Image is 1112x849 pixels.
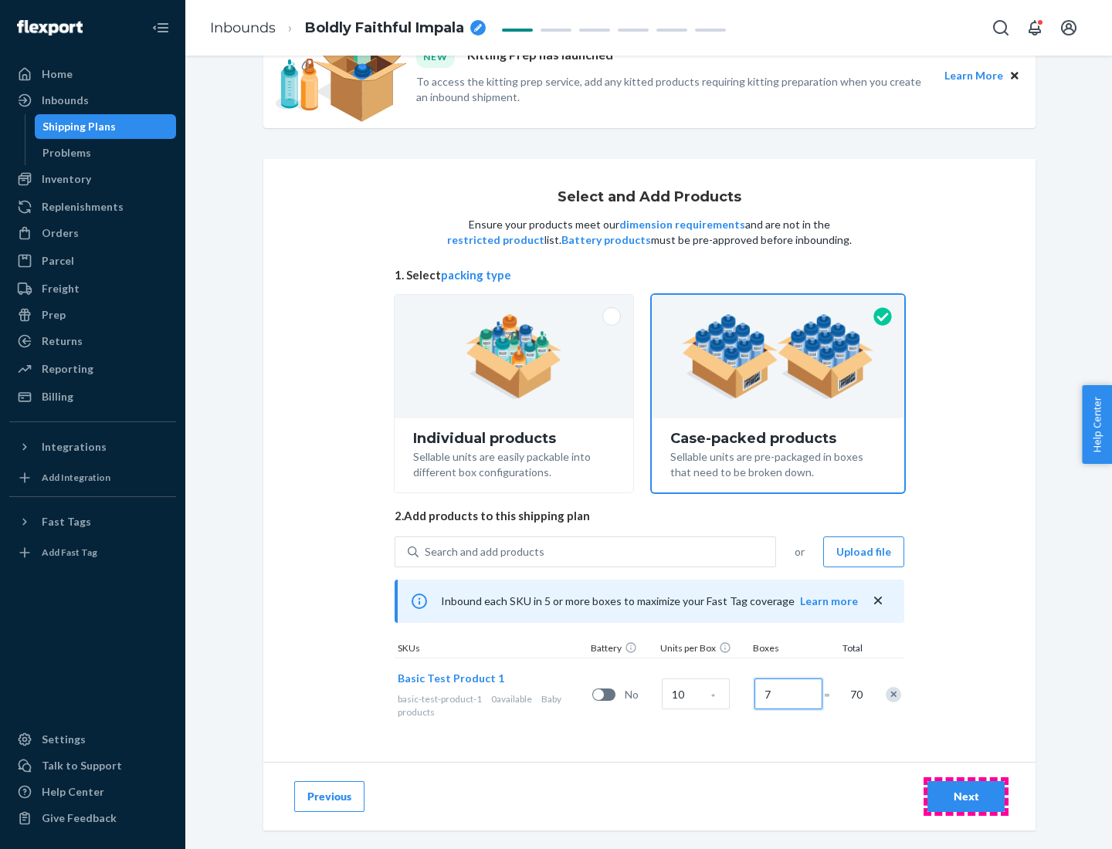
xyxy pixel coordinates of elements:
[35,114,177,139] a: Shipping Plans
[413,446,615,480] div: Sellable units are easily packable into different box configurations.
[682,314,874,399] img: case-pack.59cecea509d18c883b923b81aeac6d0b.png
[398,692,586,719] div: Baby products
[198,5,498,51] ol: breadcrumbs
[210,19,276,36] a: Inbounds
[1019,12,1050,43] button: Open notifications
[42,281,80,296] div: Freight
[9,249,176,273] a: Parcel
[619,217,745,232] button: dimension requirements
[941,789,992,804] div: Next
[750,641,827,658] div: Boxes
[588,641,657,658] div: Battery
[42,514,91,529] div: Fast Tags
[9,357,176,381] a: Reporting
[9,727,176,752] a: Settings
[446,217,853,248] p: Ensure your products meet our and are not in the list. must be pre-approved before inbounding.
[398,671,504,685] span: Basic Test Product 1
[395,641,588,658] div: SKUs
[42,546,97,559] div: Add Fast Tag
[294,781,364,812] button: Previous
[9,384,176,409] a: Billing
[305,19,464,39] span: Boldly Faithful Impala
[42,361,93,377] div: Reporting
[827,641,866,658] div: Total
[35,140,177,165] a: Problems
[42,810,117,826] div: Give Feedback
[42,225,79,241] div: Orders
[416,46,455,67] div: NEW
[847,687,863,702] span: 70
[42,758,122,773] div: Talk to Support
[670,446,886,480] div: Sellable units are pre-packaged in boxes that need to be broken down.
[662,678,730,709] input: Case Quantity
[985,12,1016,43] button: Open Search Box
[42,784,104,800] div: Help Center
[1053,12,1084,43] button: Open account menu
[9,88,176,113] a: Inbounds
[9,167,176,191] a: Inventory
[42,145,91,161] div: Problems
[425,544,544,560] div: Search and add products
[441,267,511,283] button: packing type
[9,221,176,245] a: Orders
[870,593,886,609] button: close
[823,536,904,567] button: Upload file
[42,439,107,455] div: Integrations
[467,46,613,67] p: Kitting Prep has launched
[42,171,91,187] div: Inventory
[886,687,901,702] div: Remove Item
[1082,385,1112,464] button: Help Center
[9,329,176,353] a: Returns
[447,232,544,248] button: restricted product
[9,509,176,534] button: Fast Tags
[657,641,750,658] div: Units per Box
[9,276,176,301] a: Freight
[395,267,904,283] span: 1. Select
[413,431,615,446] div: Individual products
[398,693,482,705] span: basic-test-product-1
[42,333,83,349] div: Returns
[42,253,74,269] div: Parcel
[824,687,839,702] span: =
[754,678,822,709] input: Number of boxes
[927,781,1005,812] button: Next
[558,190,741,205] h1: Select and Add Products
[145,12,176,43] button: Close Navigation
[9,806,176,830] button: Give Feedback
[9,465,176,490] a: Add Integration
[625,687,656,702] span: No
[398,671,504,686] button: Basic Test Product 1
[42,389,73,404] div: Billing
[9,303,176,327] a: Prep
[9,194,176,219] a: Replenishments
[561,232,651,248] button: Battery products
[42,732,86,747] div: Settings
[42,471,110,484] div: Add Integration
[9,540,176,565] a: Add Fast Tag
[42,119,116,134] div: Shipping Plans
[466,314,562,399] img: individual-pack.facf35554cb0f1810c75b2bd6df2d64e.png
[9,435,176,459] button: Integrations
[944,67,1003,84] button: Learn More
[42,93,89,108] div: Inbounds
[42,66,73,82] div: Home
[9,62,176,86] a: Home
[1006,67,1023,84] button: Close
[42,307,66,323] div: Prep
[42,199,124,215] div: Replenishments
[800,594,858,609] button: Learn more
[395,580,904,623] div: Inbound each SKU in 5 or more boxes to maximize your Fast Tag coverage
[491,693,532,705] span: 0 available
[9,753,176,778] a: Talk to Support
[9,780,176,804] a: Help Center
[416,74,931,105] p: To access the kitting prep service, add any kitted products requiring kitting preparation when yo...
[670,431,886,446] div: Case-packed products
[17,20,83,36] img: Flexport logo
[395,508,904,524] span: 2. Add products to this shipping plan
[795,544,805,560] span: or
